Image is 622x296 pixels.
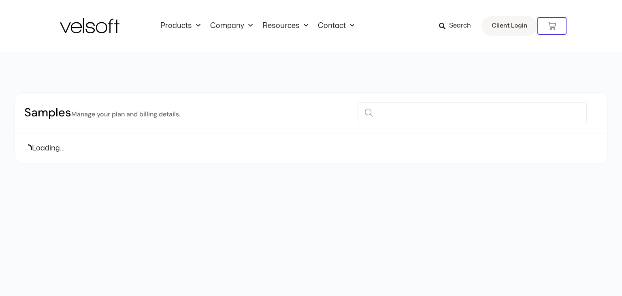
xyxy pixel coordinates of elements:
small: Manage your plan and billing details. [71,110,180,118]
a: ResourcesMenu Toggle [258,21,313,30]
a: ProductsMenu Toggle [155,21,205,30]
nav: Menu [155,21,359,30]
span: Client Login [492,21,527,31]
img: Velsoft Training Materials [60,18,119,33]
a: CompanyMenu Toggle [205,21,258,30]
h2: Samples [24,105,180,121]
a: Search [439,19,477,33]
span: Search [449,21,471,31]
span: Loading... [32,143,65,154]
a: ContactMenu Toggle [313,21,359,30]
a: Client Login [481,16,537,36]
